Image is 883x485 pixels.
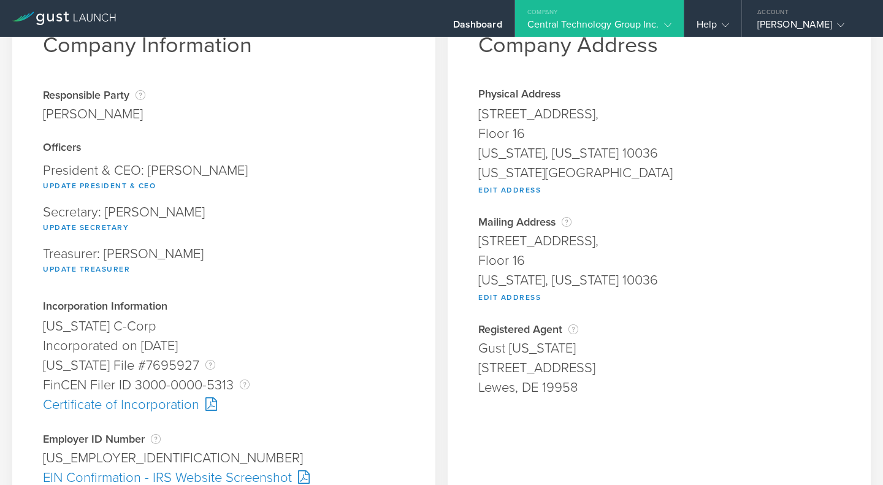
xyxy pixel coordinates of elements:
[478,143,840,163] div: [US_STATE], [US_STATE] 10036
[478,251,840,270] div: Floor 16
[43,142,405,155] div: Officers
[478,290,541,305] button: Edit Address
[478,183,541,197] button: Edit Address
[478,338,840,358] div: Gust [US_STATE]
[478,32,840,58] h1: Company Address
[478,270,840,290] div: [US_STATE], [US_STATE] 10036
[43,241,405,283] div: Treasurer: [PERSON_NAME]
[43,395,405,414] div: Certificate of Incorporation
[478,124,840,143] div: Floor 16
[478,358,840,378] div: [STREET_ADDRESS]
[43,89,145,101] div: Responsible Party
[478,231,840,251] div: [STREET_ADDRESS],
[43,104,145,124] div: [PERSON_NAME]
[43,262,130,277] button: Update Treasurer
[478,104,840,124] div: [STREET_ADDRESS],
[43,301,405,313] div: Incorporation Information
[43,158,405,199] div: President & CEO: [PERSON_NAME]
[478,378,840,397] div: Lewes, DE 19958
[43,199,405,241] div: Secretary: [PERSON_NAME]
[43,178,156,193] button: Update President & CEO
[43,375,405,395] div: FinCEN Filer ID 3000-0000-5313
[453,18,502,37] div: Dashboard
[43,356,405,375] div: [US_STATE] File #7695927
[478,323,840,335] div: Registered Agent
[697,18,729,37] div: Help
[757,18,862,37] div: [PERSON_NAME]
[43,316,405,336] div: [US_STATE] C-Corp
[478,89,840,101] div: Physical Address
[43,32,405,58] h1: Company Information
[43,336,405,356] div: Incorporated on [DATE]
[478,163,840,183] div: [US_STATE][GEOGRAPHIC_DATA]
[478,216,840,228] div: Mailing Address
[43,448,405,468] div: [US_EMPLOYER_IDENTIFICATION_NUMBER]
[43,433,405,445] div: Employer ID Number
[527,18,671,37] div: Central Technology Group Inc.
[822,426,883,485] iframe: Chat Widget
[43,220,129,235] button: Update Secretary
